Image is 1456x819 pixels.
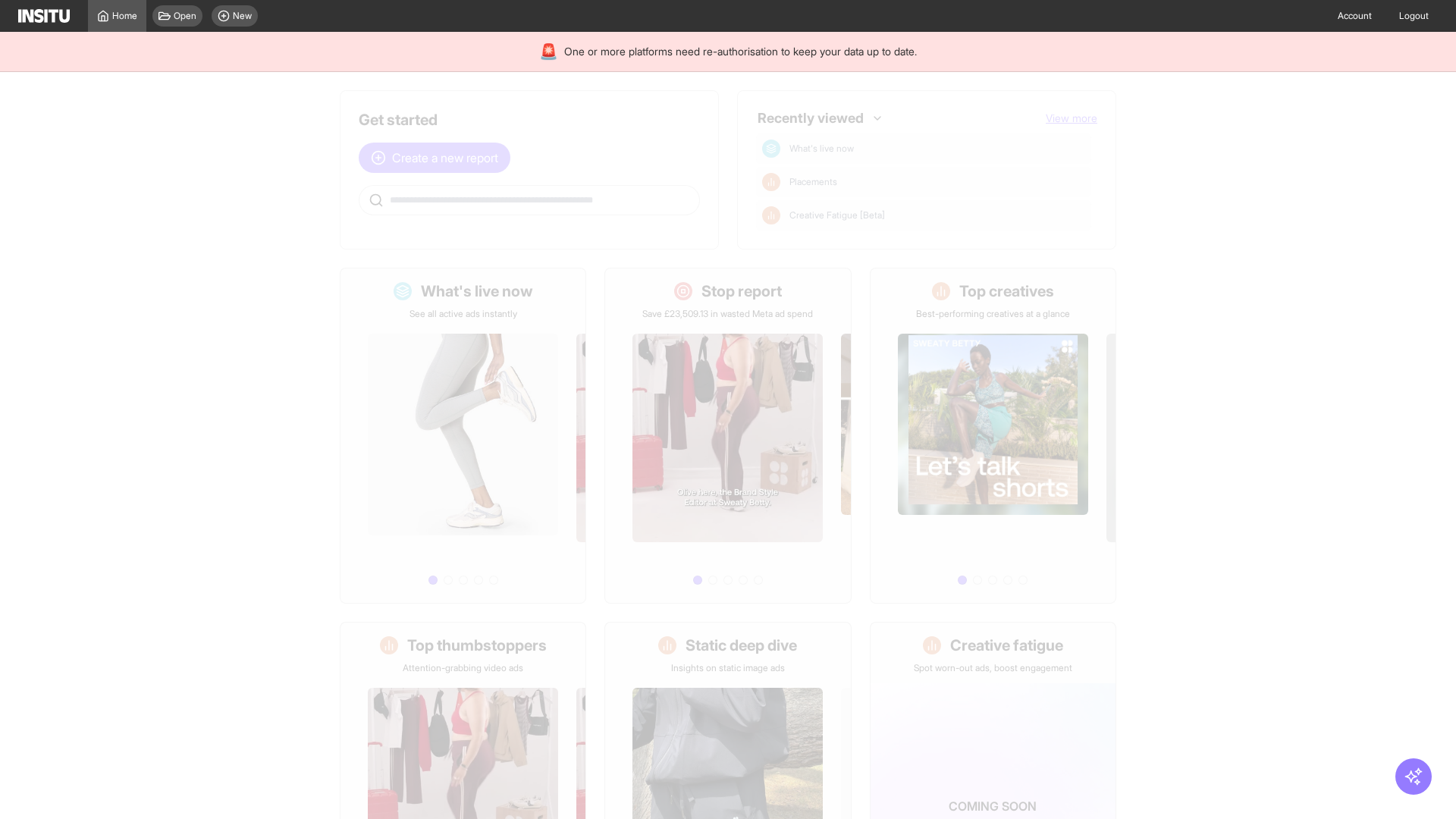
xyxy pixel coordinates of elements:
img: Logo [18,9,70,23]
span: New [233,10,252,22]
div: 🚨 [539,41,558,62]
span: Open [174,10,196,22]
span: One or more platforms need re-authorisation to keep your data up to date. [564,44,917,59]
span: Home [112,10,137,22]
